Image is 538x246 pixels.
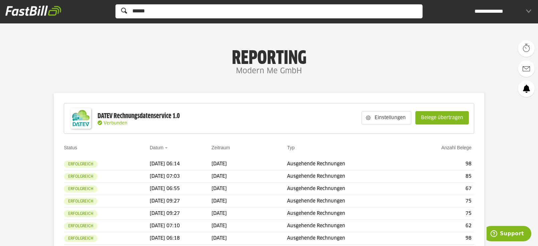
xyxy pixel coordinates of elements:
td: [DATE] 09:27 [150,195,212,208]
sl-badge: Erfolgreich [64,235,98,242]
td: [DATE] 06:18 [150,232,212,245]
sl-badge: Erfolgreich [64,173,98,180]
a: Anzahl Belege [441,145,472,150]
a: Zeitraum [212,145,230,150]
td: [DATE] 06:14 [150,158,212,170]
td: Ausgehende Rechnungen [287,232,407,245]
td: [DATE] 06:55 [150,183,212,195]
td: Ausgehende Rechnungen [287,195,407,208]
td: [DATE] [212,183,287,195]
a: Datum [150,145,163,150]
div: DATEV Rechnungsdatenservice 1.0 [98,112,180,120]
sl-button: Belege übertragen [415,111,469,125]
sl-badge: Erfolgreich [64,198,98,205]
td: Ausgehende Rechnungen [287,220,407,232]
sl-badge: Erfolgreich [64,210,98,217]
td: [DATE] [212,158,287,170]
td: Ausgehende Rechnungen [287,158,407,170]
h1: Reporting [67,47,471,65]
a: Typ [287,145,295,150]
td: Ausgehende Rechnungen [287,208,407,220]
iframe: Öffnet ein Widget, in dem Sie weitere Informationen finden [487,226,531,243]
td: [DATE] 07:03 [150,170,212,183]
sl-badge: Erfolgreich [64,185,98,192]
td: [DATE] [212,208,287,220]
td: [DATE] 07:10 [150,220,212,232]
td: [DATE] [212,232,287,245]
td: 67 [407,183,474,195]
td: 85 [407,170,474,183]
td: 62 [407,220,474,232]
td: Ausgehende Rechnungen [287,170,407,183]
img: sort_desc.gif [165,147,169,149]
sl-button: Einstellungen [362,111,411,125]
td: [DATE] 09:27 [150,208,212,220]
td: Ausgehende Rechnungen [287,183,407,195]
td: 98 [407,158,474,170]
sl-badge: Erfolgreich [64,161,98,168]
td: 98 [407,232,474,245]
sl-badge: Erfolgreich [64,223,98,230]
a: Status [64,145,77,150]
td: 75 [407,208,474,220]
td: [DATE] [212,170,287,183]
td: [DATE] [212,220,287,232]
span: Verbunden [104,121,127,126]
img: DATEV-Datenservice Logo [68,105,94,132]
img: fastbill_logo_white.png [5,5,61,16]
td: [DATE] [212,195,287,208]
td: 75 [407,195,474,208]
